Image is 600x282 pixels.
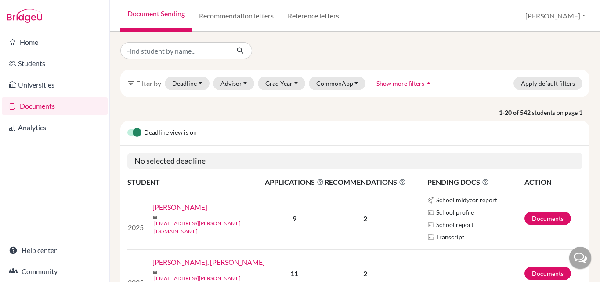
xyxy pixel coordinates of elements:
span: Deadline view is on [144,128,197,138]
a: Universities [2,76,108,94]
span: Filter by [136,79,161,88]
button: Show more filtersarrow_drop_up [369,77,441,90]
img: Parchments logo [427,209,434,216]
i: filter_list [127,80,134,87]
img: Common App logo [427,197,434,204]
a: [EMAIL_ADDRESS][PERSON_NAME][DOMAIN_NAME] [191,216,271,239]
img: Parchments logo [427,234,434,241]
a: Help center [2,242,108,259]
span: PENDING DOCS [427,177,524,187]
a: [PERSON_NAME] [189,198,244,209]
p: 2 [325,213,406,224]
a: [PERSON_NAME], [PERSON_NAME] [203,257,271,278]
a: Documents [2,97,108,115]
span: School report [436,220,473,229]
img: Parchments logo [427,221,434,228]
a: Analytics [2,119,108,136]
span: APPLICATIONS [265,177,324,187]
span: students on page 1 [532,108,589,117]
button: Grad Year [258,77,305,90]
span: Transcript [436,232,464,242]
th: STUDENT [127,176,264,188]
span: Help [20,6,38,14]
span: mail [189,211,194,216]
button: Advisor [213,77,255,90]
a: Documents [524,212,571,225]
img: Bridge-U [7,9,42,23]
a: Home [2,33,108,51]
a: Students [2,55,108,72]
input: Find student by name... [120,42,229,59]
span: School profile [436,208,474,217]
span: Show more filters [376,80,424,87]
button: Apply default filters [513,77,582,90]
span: School midyear report [436,195,497,205]
p: 2025 [128,219,182,230]
i: arrow_drop_up [424,79,433,88]
button: [PERSON_NAME] [521,7,589,24]
button: CommonApp [309,77,366,90]
b: 9 [293,214,296,223]
img: Sattaru, Shritha [128,209,182,219]
th: ACTION [524,176,582,188]
span: RECOMMENDATIONS [325,177,406,187]
a: Community [2,263,108,280]
h5: No selected deadline [127,153,582,169]
button: Deadline [165,77,210,90]
strong: 1-20 of 542 [499,108,532,117]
